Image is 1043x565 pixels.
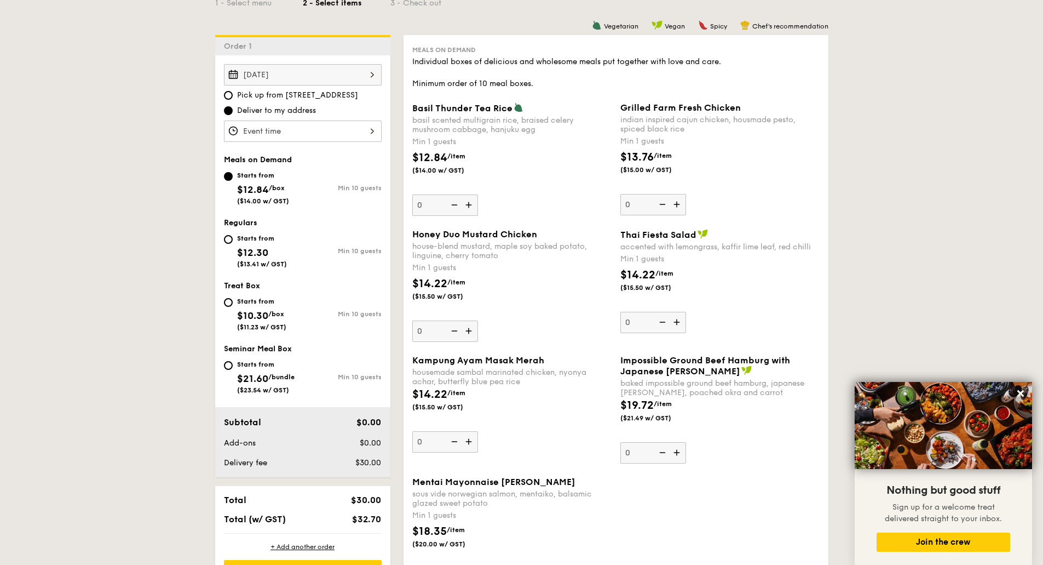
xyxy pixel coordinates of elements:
span: Spicy [710,22,727,30]
span: Basil Thunder Tea Rice [412,103,512,113]
img: icon-reduce.1d2dbef1.svg [653,312,670,333]
button: Close [1012,385,1029,402]
div: Individual boxes of delicious and wholesome meals put together with love and care. Minimum order ... [412,56,820,89]
img: DSC07876-Edit02-Large.jpeg [855,382,1032,469]
img: icon-reduce.1d2dbef1.svg [653,442,670,463]
input: Pick up from [STREET_ADDRESS] [224,91,233,100]
input: Deliver to my address [224,106,233,115]
span: Impossible Ground Beef Hamburg with Japanese [PERSON_NAME] [620,355,790,376]
span: Nothing but good stuff [886,484,1000,497]
img: icon-reduce.1d2dbef1.svg [445,431,462,452]
img: icon-add.58712e84.svg [670,312,686,333]
img: icon-add.58712e84.svg [462,321,478,341]
span: ($21.49 w/ GST) [620,414,695,423]
div: Starts from [237,297,286,306]
div: + Add another order [224,543,382,551]
span: Meals on Demand [224,155,292,164]
input: Event time [224,121,382,142]
div: sous vide norwegian salmon, mentaiko, balsamic glazed sweet potato [412,489,612,508]
img: icon-vegetarian.fe4039eb.svg [592,20,602,30]
span: $30.00 [351,495,381,505]
span: ($15.50 w/ GST) [412,292,487,301]
div: Starts from [237,171,289,180]
span: $13.76 [620,151,654,164]
span: $10.30 [237,310,268,322]
input: Starts from$12.84/box($14.00 w/ GST)Min 10 guests [224,172,233,181]
img: icon-reduce.1d2dbef1.svg [445,195,462,215]
div: house-blend mustard, maple soy baked potato, linguine, cherry tomato [412,242,612,260]
div: Starts from [237,234,287,243]
span: Total (w/ GST) [224,514,286,524]
img: icon-add.58712e84.svg [670,442,686,463]
span: Delivery fee [224,458,267,467]
span: Thai Fiesta Salad [620,230,696,240]
span: ($14.00 w/ GST) [237,197,289,205]
span: Seminar Meal Box [224,344,292,353]
img: icon-vegan.f8ff3823.svg [741,366,752,375]
span: Treat Box [224,281,260,290]
span: $21.60 [237,373,268,385]
span: $30.00 [355,458,381,467]
span: /item [447,152,465,160]
span: Grilled Farm Fresh Chicken [620,102,741,113]
img: icon-add.58712e84.svg [670,194,686,215]
span: ($14.00 w/ GST) [412,166,487,175]
input: Basil Thunder Tea Ricebasil scented multigrain rice, braised celery mushroom cabbage, hanjuku egg... [412,195,478,216]
img: icon-reduce.1d2dbef1.svg [445,321,462,341]
span: Sign up for a welcome treat delivered straight to your inbox. [885,503,1002,523]
span: $14.22 [412,388,447,401]
span: $0.00 [360,438,381,448]
img: icon-vegan.f8ff3823.svg [698,229,708,239]
span: Order 1 [224,42,256,51]
input: Thai Fiesta Saladaccented with lemongrass, kaffir lime leaf, red chilliMin 1 guests$14.22/item($1... [620,312,686,333]
span: $32.70 [352,514,381,524]
div: Min 1 guests [620,254,820,265]
span: /bundle [268,373,295,381]
img: icon-add.58712e84.svg [462,431,478,452]
span: $18.35 [412,525,447,538]
span: ($20.00 w/ GST) [412,540,487,549]
span: Chef's recommendation [752,22,828,30]
span: Add-ons [224,438,256,448]
span: Pick up from [STREET_ADDRESS] [237,90,358,101]
span: Kampung Ayam Masak Merah [412,355,544,366]
div: Min 10 guests [303,247,382,255]
span: /box [269,184,285,192]
span: ($15.00 w/ GST) [620,165,695,174]
span: Mentai Mayonnaise [PERSON_NAME] [412,477,575,487]
div: accented with lemongrass, kaffir lime leaf, red chilli [620,242,820,252]
span: /item [654,152,672,159]
div: Min 1 guests [412,136,612,147]
span: /item [447,526,465,534]
img: icon-chef-hat.a58ddaea.svg [740,20,750,30]
input: Starts from$10.30/box($11.23 w/ GST)Min 10 guests [224,298,233,307]
span: $12.84 [412,151,447,164]
span: ($13.41 w/ GST) [237,260,287,268]
input: Kampung Ayam Masak Merahhousemade sambal marinated chicken, nyonya achar, butterfly blue pea rice... [412,431,478,453]
img: icon-reduce.1d2dbef1.svg [653,194,670,215]
div: indian inspired cajun chicken, housmade pesto, spiced black rice [620,115,820,134]
span: $0.00 [356,417,381,427]
span: Regulars [224,218,257,227]
span: ($15.50 w/ GST) [412,403,487,412]
span: $14.22 [412,277,447,290]
span: $12.30 [237,247,268,259]
div: basil scented multigrain rice, braised celery mushroom cabbage, hanjuku egg [412,116,612,134]
span: /box [268,310,284,318]
span: Meals on Demand [412,46,476,54]
div: Min 10 guests [303,310,382,318]
span: /item [447,389,465,397]
input: Starts from$21.60/bundle($23.54 w/ GST)Min 10 guests [224,361,233,370]
input: Impossible Ground Beef Hamburg with Japanese [PERSON_NAME]baked impossible ground beef hamburg, j... [620,442,686,464]
img: icon-vegetarian.fe4039eb.svg [514,102,523,112]
span: Deliver to my address [237,105,316,116]
input: Grilled Farm Fresh Chickenindian inspired cajun chicken, housmade pesto, spiced black riceMin 1 g... [620,194,686,215]
span: Vegetarian [604,22,638,30]
span: $19.72 [620,399,654,412]
input: Event date [224,64,382,85]
span: Total [224,495,246,505]
div: housemade sambal marinated chicken, nyonya achar, butterfly blue pea rice [412,368,612,386]
span: Honey Duo Mustard Chicken [412,229,537,239]
span: $14.22 [620,269,655,282]
span: $12.84 [237,184,269,196]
